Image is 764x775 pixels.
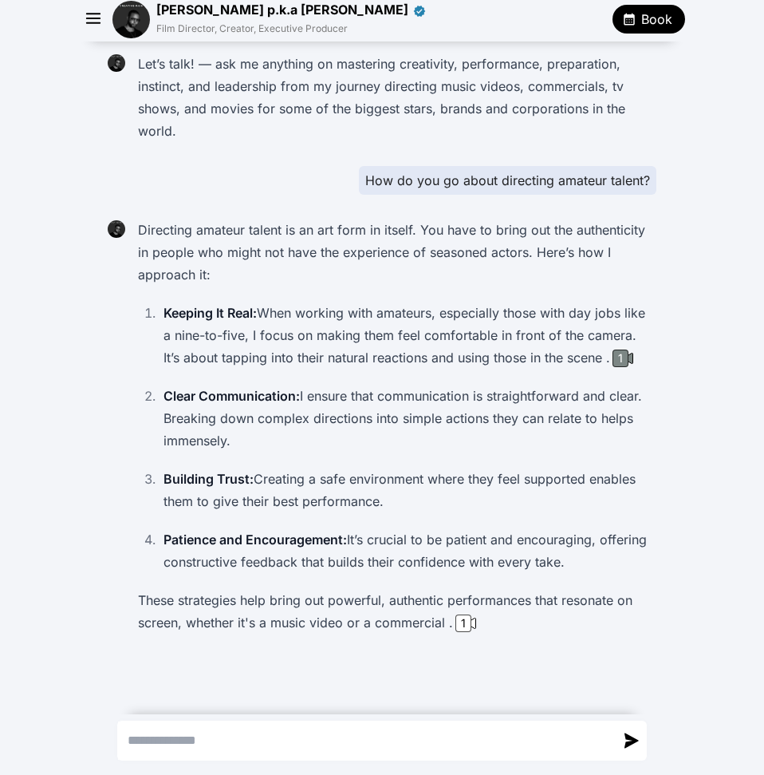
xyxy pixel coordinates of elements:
textarea: Send a message [118,722,614,760]
img: avatar of Julien Christian Lutz p.k.a Director X [112,1,150,38]
span: Book [641,10,672,29]
p: It’s crucial to be patient and encouraging, offering constructive feedback that builds their conf... [163,528,650,573]
p: These strategies help bring out powerful, authentic performances that resonate on screen, whether... [138,589,650,634]
strong: Patience and Encouragement: [163,532,347,548]
button: Book [612,5,685,34]
button: Expand [82,7,106,31]
div: 1 [612,350,628,367]
p: Creating a safe environment where they feel supported enables them to give their best performance. [163,468,650,512]
button: 1 [453,615,478,632]
button: 1 [610,350,636,367]
strong: Building Trust: [163,471,254,487]
p: Directing amateur talent is an art form in itself. You have to bring out the authenticity in peop... [138,219,650,286]
img: Julien Christian Lutz p.k.a Director X [108,54,125,72]
span: Film Director, Creator, Executive Producer [156,22,348,34]
div: How do you go about directing amateur talent? [359,166,656,195]
img: Julien Christian Lutz p.k.a Director X [108,220,125,238]
p: Let’s talk! — ask me anything on mastering creativity, performance, preparation, instinct, and le... [138,53,650,142]
p: When working with amateurs, especially those with day jobs like a nine-to-five, I focus on making... [163,302,650,369]
div: 1 [455,615,471,632]
img: send message [624,733,639,748]
strong: Clear Communication: [163,388,300,404]
p: I ensure that communication is straightforward and clear. Breaking down complex directions into s... [163,385,650,452]
strong: Keeping It Real: [163,305,257,321]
